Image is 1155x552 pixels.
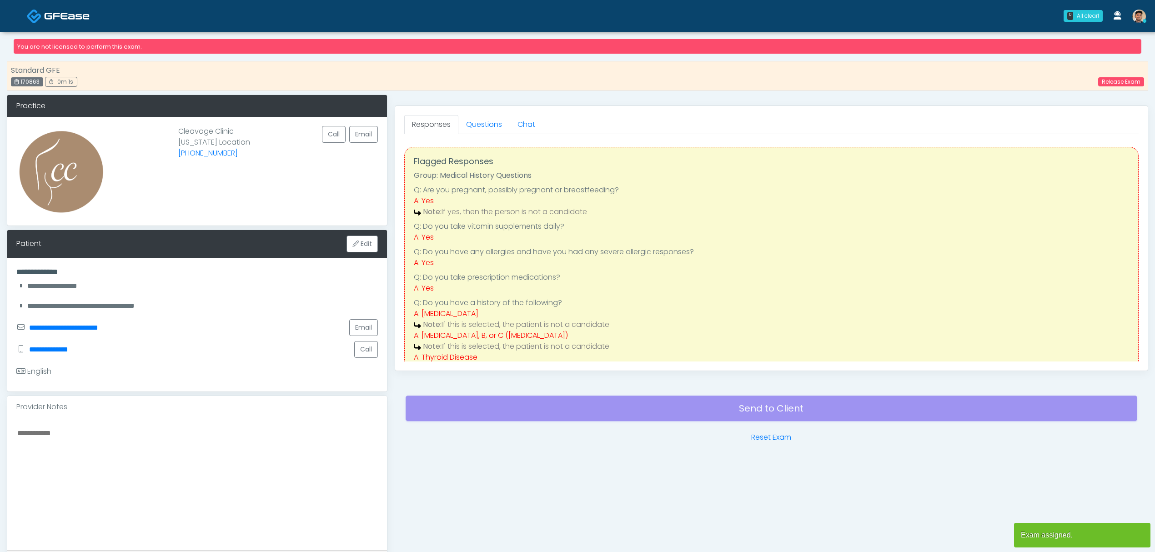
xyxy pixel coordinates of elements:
img: Docovia [44,11,90,20]
li: Q: Are you pregnant, possibly pregnant or breastfeeding? [414,185,1129,196]
div: A: Yes [414,232,1129,243]
a: Docovia [27,1,90,30]
button: Call [322,126,346,143]
a: Responses [404,115,458,134]
div: A: [MEDICAL_DATA] [414,308,1129,319]
a: Questions [458,115,510,134]
div: Practice [7,95,387,117]
img: Provider image [16,126,107,216]
b: Note: [423,319,442,330]
li: Q: Do you have any allergies and have you had any severe allergic responses? [414,246,1129,257]
b: Note: [423,206,442,217]
div: Patient [16,238,41,249]
a: Chat [510,115,543,134]
strong: Standard GFE [11,65,60,75]
div: All clear! [1077,12,1099,20]
button: Call [354,341,378,358]
small: You are not licensed to perform this exam. [17,43,142,50]
div: A: [MEDICAL_DATA], B, or C ([MEDICAL_DATA]) [414,330,1129,341]
a: Email [349,126,378,143]
b: Note: [423,341,442,351]
div: A: Yes [414,257,1129,268]
div: Provider Notes [7,396,387,418]
div: If yes, then the person is not a candidate [414,206,1129,217]
div: A: Yes [414,283,1129,294]
a: Reset Exam [751,432,791,443]
div: If this is selected, the patient is not a candidate [414,319,1129,330]
img: Kenner Medina [1132,10,1146,23]
h4: Flagged Responses [414,156,1129,166]
div: If this is selected, the patient is not a candidate [414,341,1129,352]
a: Email [349,319,378,336]
a: 0 All clear! [1058,6,1108,25]
span: 0m 1s [57,78,73,85]
li: Q: Do you take prescription medications? [414,272,1129,283]
div: A: Thyroid Disease [414,352,1129,363]
li: Q: Do you take vitamin supplements daily? [414,221,1129,232]
div: 0 [1067,12,1073,20]
a: [PHONE_NUMBER] [178,148,238,158]
article: Exam assigned. [1014,523,1150,547]
li: Q: Do you have a history of the following? [414,297,1129,308]
div: A: Yes [414,196,1129,206]
a: Release Exam [1098,77,1144,86]
p: Cleavage Clinic [US_STATE] Location [178,126,250,209]
img: Docovia [27,9,42,24]
div: 170863 [11,77,43,86]
button: Edit [346,236,378,252]
strong: Group: Medical History Questions [414,170,532,181]
div: English [16,366,51,377]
